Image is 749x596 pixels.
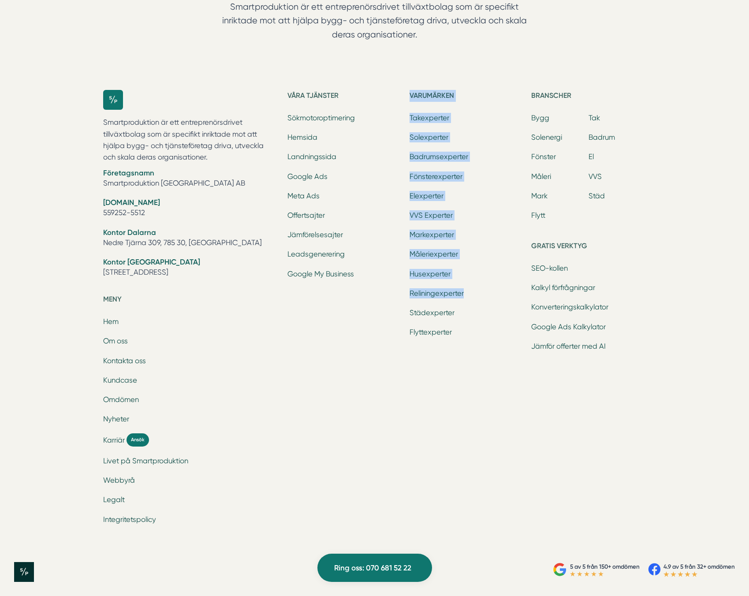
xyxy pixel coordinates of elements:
a: Solexperter [410,133,448,142]
a: Mark [531,192,548,200]
span: Ring oss: 070 681 52 22 [334,562,411,574]
a: Reliningexperter [410,289,464,298]
p: 4.9 av 5 från 32+ omdömen [663,562,735,571]
a: Solenergi [531,133,562,142]
a: Fönsterexperter [410,172,462,181]
span: Ansök [127,433,149,446]
a: Omdömen [103,395,139,404]
a: Konverteringskalkylator [531,303,608,311]
h5: Meny [103,294,277,308]
a: Nyheter [103,415,129,423]
li: Nedre Tjärna 309, 785 30, [GEOGRAPHIC_DATA] [103,227,277,250]
a: Om oss [103,337,128,345]
a: Tak [589,114,600,122]
li: [STREET_ADDRESS] [103,257,277,279]
a: Google Ads Kalkylator [531,323,606,331]
a: Flyttexperter [410,328,452,336]
a: Landningssida [287,153,336,161]
a: Flytt [531,211,545,220]
a: Kundcase [103,376,137,384]
a: Karriär Ansök [103,433,277,446]
a: Webbyrå [103,476,135,484]
a: Kontakta oss [103,357,146,365]
p: 5 av 5 från 150+ omdömen [570,562,640,571]
a: Husexperter [410,270,451,278]
h5: Varumärken [410,90,524,104]
a: Städ [589,192,605,200]
a: Fönster [531,153,556,161]
a: Måleriexperter [410,250,458,258]
a: Legalt [103,495,125,504]
a: Badrum [589,133,615,142]
h5: Gratis verktyg [531,240,646,254]
a: Sökmotoroptimering [287,114,355,122]
a: Bygg [531,114,549,122]
strong: [DOMAIN_NAME] [103,198,160,207]
li: 559252-5512 [103,197,277,220]
a: Google Ads [287,172,328,181]
a: Leadsgenerering [287,250,345,258]
a: Markexperter [410,231,454,239]
a: VVS [589,172,602,181]
a: Kalkyl förfrågningar [531,283,595,292]
a: Hemsida [287,133,317,142]
p: Smartproduktion är ett entreprenörsdrivet tillväxtbolag som är specifikt inriktade mot att hjälpa... [103,117,277,164]
a: Ring oss: 070 681 52 22 [317,554,432,582]
a: Hem [103,317,119,326]
a: Jämför offerter med AI [531,342,606,350]
a: SEO-kollen [531,264,568,272]
a: Elexperter [410,192,443,200]
a: Offertsajter [287,211,325,220]
a: Google My Business [287,270,354,278]
h5: Våra tjänster [287,90,402,104]
strong: Företagsnamn [103,168,154,177]
strong: Kontor Dalarna [103,228,156,237]
a: Städexperter [410,309,455,317]
a: Badrumsexperter [410,153,468,161]
a: Meta Ads [287,192,320,200]
a: Jämförelsesajter [287,231,343,239]
span: Karriär [103,435,125,445]
a: Integritetspolicy [103,515,156,524]
a: Livet på Smartproduktion [103,457,188,465]
h5: Branscher [531,90,646,104]
a: Takexperter [410,114,449,122]
a: VVS Experter [410,211,453,220]
strong: Kontor [GEOGRAPHIC_DATA] [103,257,200,266]
a: El [589,153,594,161]
a: Måleri [531,172,551,181]
li: Smartproduktion [GEOGRAPHIC_DATA] AB [103,168,277,190]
